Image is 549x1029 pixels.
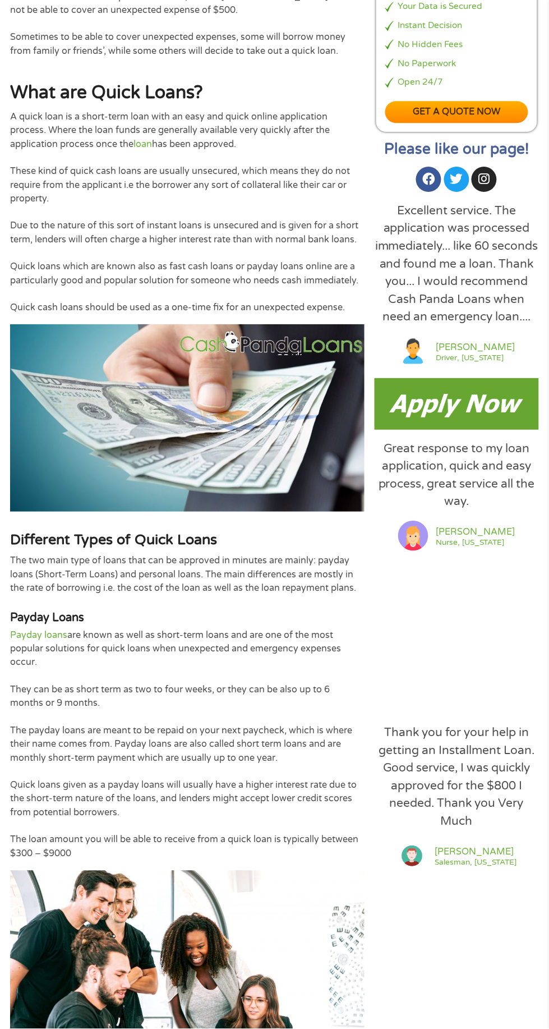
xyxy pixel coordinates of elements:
p: Quick loans given as a payday loans will usually have a higher interest rate due to the short-ter... [10,779,365,820]
a: loan [133,139,152,150]
a: Get a quote now [385,101,528,123]
a: Salesman, [US_STATE] [435,859,516,867]
img: Quick Loan online to help with payday loans [10,324,365,511]
div: Excellent service. The application was processed immediately... like 60 seconds and found me a lo... [375,202,538,326]
li: Open 24/7 [385,76,528,89]
p: Quick cash loans should be used as a one-time fix for an unexpected expense. [10,301,365,314]
li: Instant Decision [385,19,528,32]
p: Due to the nature of this sort of instant loans is unsecured and is given for a short term, lende... [10,219,365,246]
h4: Payday Loans [10,610,365,625]
p: The two main type of loans that can be approved in minutes are mainly: payday loans (Short-Term L... [10,554,365,595]
p: The loan amount you will be able to receive from a quick loan is typically between $300 – $9000 [10,833,365,861]
p: are known as well as short-term loans and are one of the most popular solutions for quick loans w... [10,629,365,670]
li: No Paperwork [385,57,528,70]
a: Payday loans [10,630,67,641]
iframe: 515 Las Olas Boulevard, FL 33301 [375,563,538,714]
a: [PERSON_NAME] [436,341,515,354]
h2: What are Quick Loans? [10,81,365,104]
p: A quick loan is a short-term loan with an easy and quick online application process. Where the lo... [10,110,365,151]
p: These kind of quick cash loans are usually unsecured, which means they do not require from the ap... [10,164,365,205]
li: No Hidden Fees [385,38,528,51]
div: Great response to my loan application, quick and easy process, great service all the way. [375,440,538,511]
a: [PERSON_NAME] [435,846,516,859]
a: Driver, [US_STATE] [436,354,515,362]
h2: Please like our page!​ [375,142,538,157]
a: Nurse, [US_STATE] [436,539,515,546]
p: Quick loans which are known also as fast cash loans or payday loans online are a particularly goo... [10,260,365,287]
img: Payday loans now [375,378,538,429]
div: Thank you for your help in getting an Installment Loan. Good service, I was quickly approved for ... [375,724,538,831]
p: Sometimes to be able to cover unexpected expenses, some will borrow money from family or friends’... [10,30,365,58]
a: [PERSON_NAME] [436,525,515,539]
p: They can be as short term as two to four weeks, or they can be also up to 6 months or 9 months. [10,683,365,711]
h3: Different Types of Quick Loans [10,531,365,549]
p: The payday loans are meant to be repaid on your next paycheck, which is where their name comes fr... [10,724,365,765]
